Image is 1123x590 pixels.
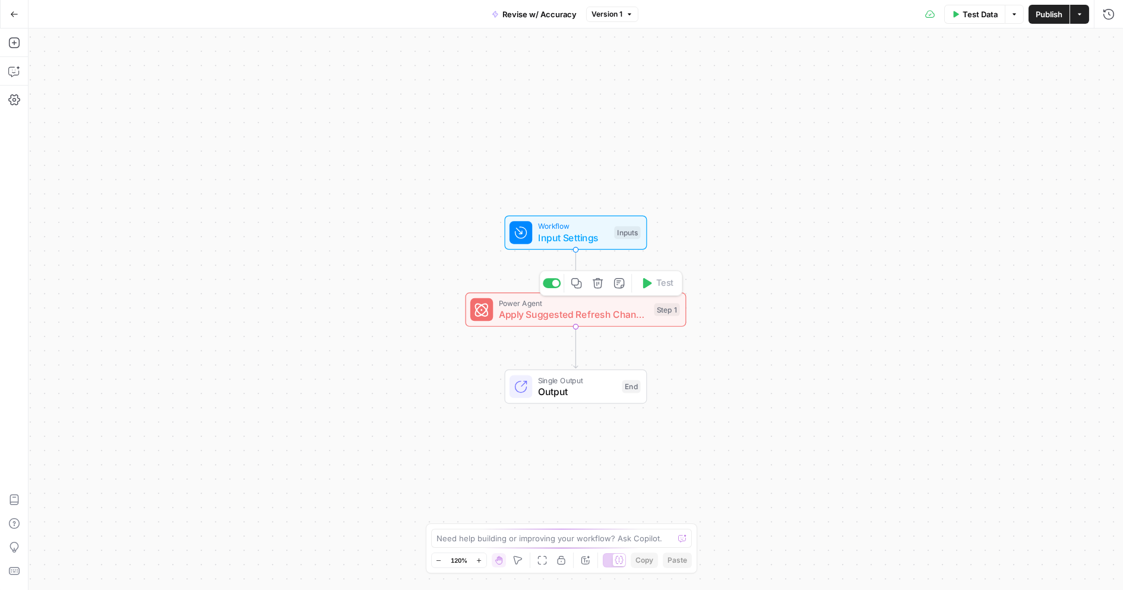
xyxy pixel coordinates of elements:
span: Input Settings [538,231,609,245]
div: WorkflowInput SettingsInputs [466,216,687,250]
span: Power Agent [499,298,649,309]
span: Paste [668,555,687,566]
div: Step 1 [654,303,680,316]
button: Paste [663,553,692,568]
button: Test Data [944,5,1005,24]
button: Version 1 [586,7,638,22]
span: 120% [451,556,467,565]
span: Publish [1036,8,1062,20]
span: Version 1 [591,9,622,20]
button: Test [635,274,679,292]
span: Apply Suggested Refresh Changes [499,308,649,322]
div: End [622,380,641,393]
span: Copy [635,555,653,566]
div: Single OutputOutputEnd [466,370,687,404]
span: Workflow [538,220,609,232]
button: Copy [631,553,658,568]
span: Test [656,277,673,290]
g: Edge from step_1 to end [574,326,578,368]
span: Single Output [538,374,616,386]
span: Output [538,384,616,399]
span: Test Data [963,8,998,20]
span: Revise w/ Accuracy [502,8,577,20]
button: Publish [1029,5,1070,24]
div: Power AgentApply Suggested Refresh ChangesStep 1Test [466,292,687,327]
button: Revise w/ Accuracy [485,5,584,24]
div: Inputs [614,226,640,239]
